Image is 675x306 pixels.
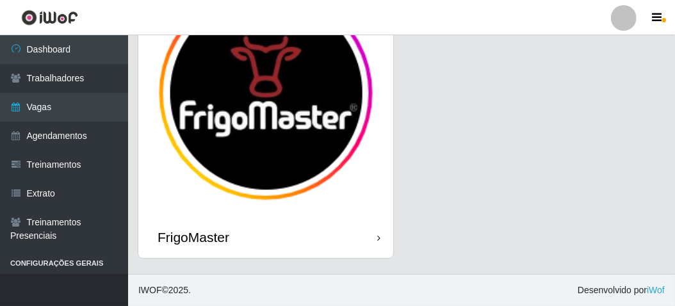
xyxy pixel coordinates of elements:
span: © 2025 . [138,284,191,297]
a: iWof [647,285,665,295]
span: Desenvolvido por [578,284,665,297]
span: IWOF [138,285,162,295]
img: CoreUI Logo [21,10,78,26]
div: FrigoMaster [158,229,229,245]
